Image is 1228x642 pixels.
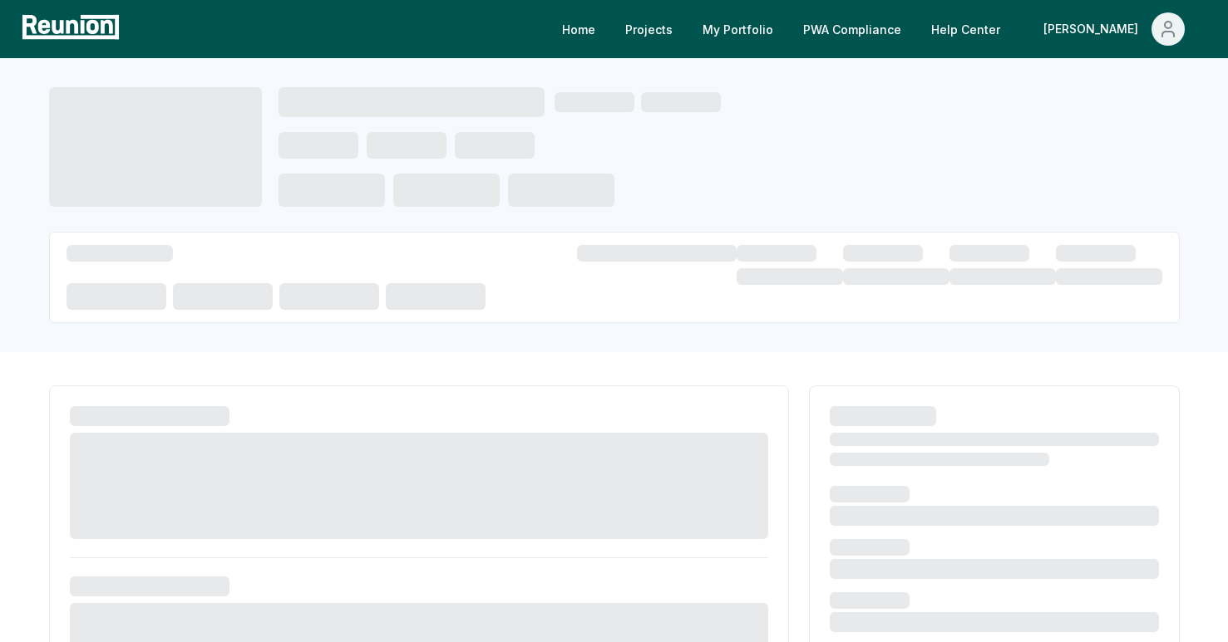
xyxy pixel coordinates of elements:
[612,12,686,46] a: Projects
[549,12,1211,46] nav: Main
[1030,12,1198,46] button: [PERSON_NAME]
[790,12,915,46] a: PWA Compliance
[1043,12,1145,46] div: [PERSON_NAME]
[689,12,787,46] a: My Portfolio
[549,12,609,46] a: Home
[918,12,1013,46] a: Help Center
